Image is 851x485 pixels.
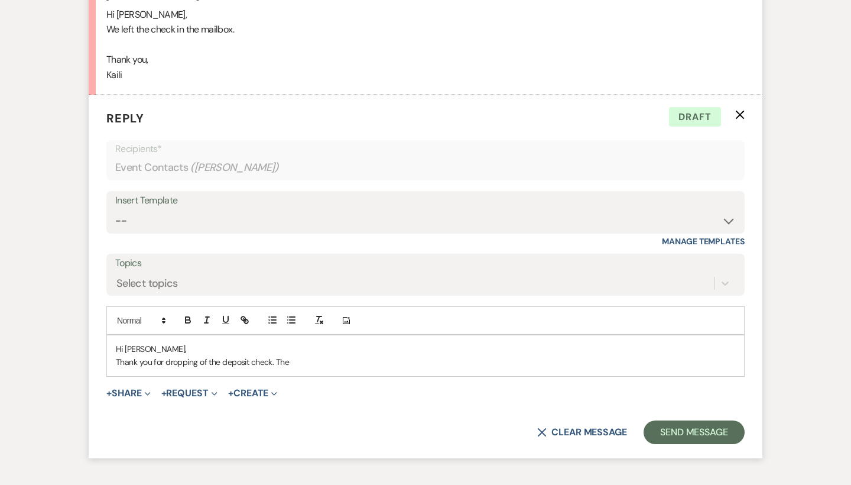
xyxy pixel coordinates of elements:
a: Manage Templates [662,236,745,247]
button: Share [106,389,151,398]
p: Thank you, [106,52,745,67]
p: Recipients* [115,141,736,157]
p: We left the check in the mailbox. [106,22,745,37]
span: ( [PERSON_NAME] ) [190,160,279,176]
p: Thank you for dropping of the deposit check. The [116,355,735,368]
button: Send Message [644,421,745,444]
label: Topics [115,255,736,272]
p: Kaili [106,67,745,83]
span: + [161,389,167,398]
span: Draft [669,107,721,127]
span: Reply [106,111,144,126]
p: Hi [PERSON_NAME], [116,342,735,355]
span: + [106,389,112,398]
button: Create [228,389,277,398]
p: Hi [PERSON_NAME], [106,7,745,22]
button: Clear message [537,428,627,437]
button: Request [161,389,217,398]
span: + [228,389,233,398]
div: Insert Template [115,192,736,209]
div: Select topics [116,275,178,291]
div: Event Contacts [115,156,736,179]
